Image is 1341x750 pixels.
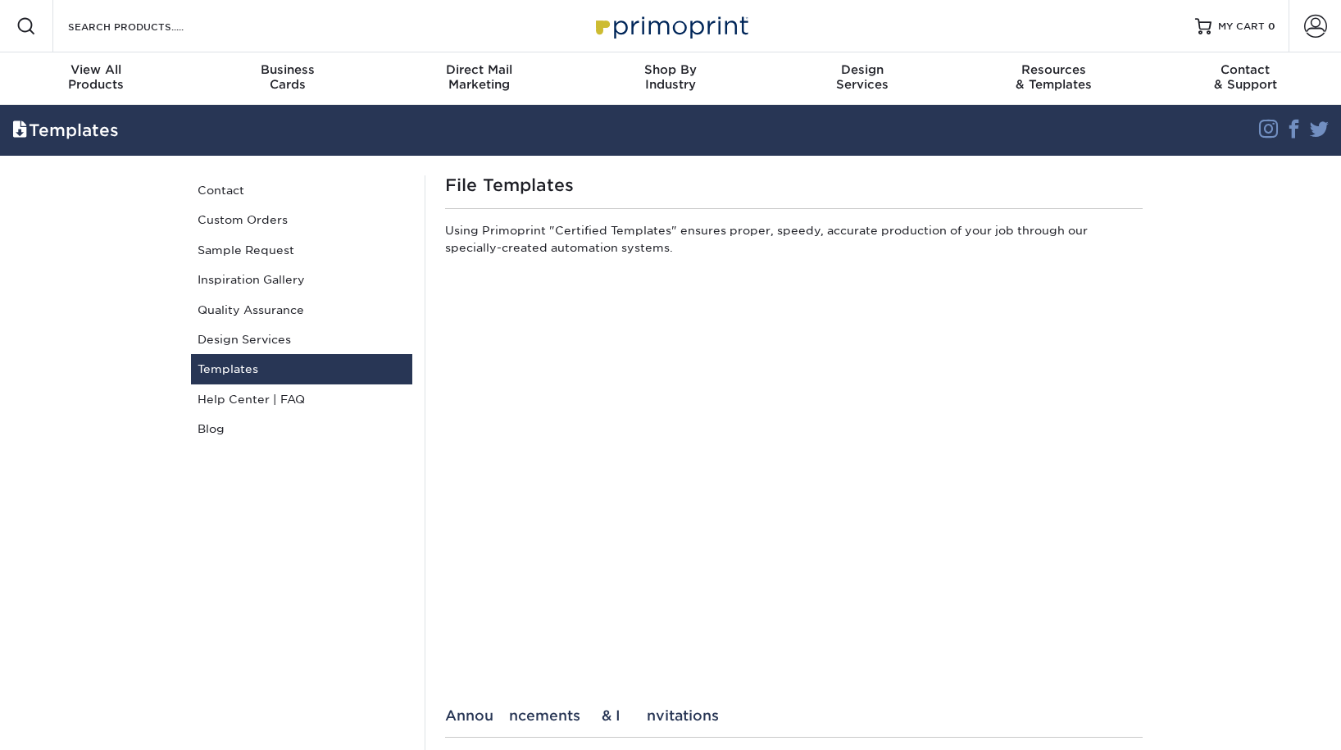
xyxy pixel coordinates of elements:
a: Design Services [191,325,412,354]
a: Sample Request [191,235,412,265]
div: Industry [575,62,766,92]
input: SEARCH PRODUCTS..... [66,16,226,36]
div: Marketing [383,62,575,92]
span: Shop By [575,62,766,77]
span: Contact [1149,62,1341,77]
div: Announcements & Invitations [445,707,1143,724]
a: Resources& Templates [958,52,1150,105]
a: Contact& Support [1149,52,1341,105]
span: Resources [958,62,1150,77]
span: Design [766,62,958,77]
div: Cards [192,62,384,92]
span: MY CART [1218,20,1265,34]
a: Blog [191,414,412,443]
img: Primoprint [589,8,752,43]
a: DesignServices [766,52,958,105]
div: & Templates [958,62,1150,92]
a: Direct MailMarketing [383,52,575,105]
a: BusinessCards [192,52,384,105]
p: Using Primoprint "Certified Templates" ensures proper, speedy, accurate production of your job th... [445,222,1143,262]
div: Services [766,62,958,92]
span: Business [192,62,384,77]
a: Contact [191,175,412,205]
a: Templates [191,354,412,384]
a: Quality Assurance [191,295,412,325]
a: Inspiration Gallery [191,265,412,294]
a: Custom Orders [191,205,412,234]
span: Direct Mail [383,62,575,77]
span: 0 [1268,20,1275,32]
a: Help Center | FAQ [191,384,412,414]
div: & Support [1149,62,1341,92]
h1: File Templates [445,175,1143,195]
a: Shop ByIndustry [575,52,766,105]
